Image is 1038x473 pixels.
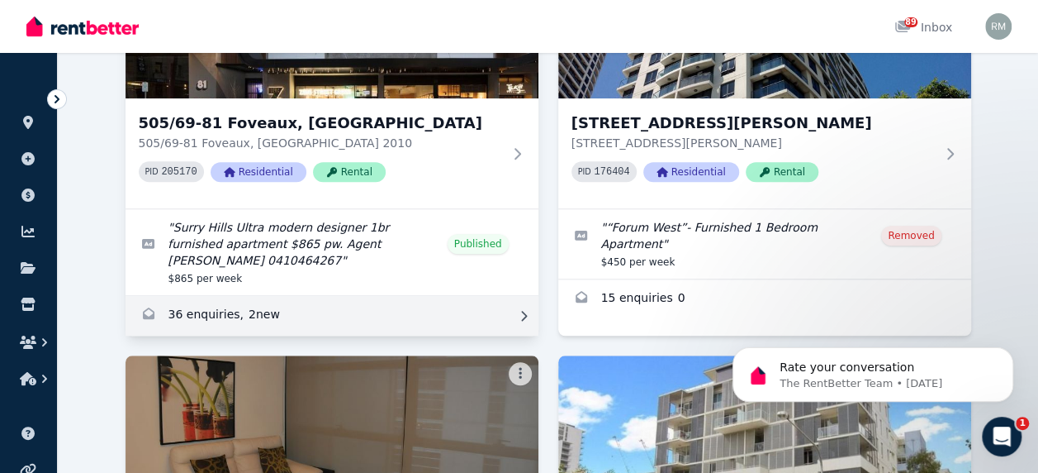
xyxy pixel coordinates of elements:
iframe: Intercom notifications message [708,313,1038,428]
a: Edit listing: “Forum West”- Furnished 1 Bedroom Apartment [558,209,971,279]
code: 176404 [594,166,629,178]
span: Residential [643,162,739,182]
span: Residential [211,162,306,182]
p: 505/69-81 Foveaux, [GEOGRAPHIC_DATA] 2010 [139,135,502,151]
small: PID [145,167,159,176]
span: 89 [904,17,917,27]
code: 205170 [161,166,197,178]
iframe: Intercom live chat [982,417,1021,456]
p: [STREET_ADDRESS][PERSON_NAME] [571,135,935,151]
button: More options [509,362,532,385]
a: Enquiries for 1706/3 Herbert Street, St Leonards [558,279,971,319]
span: 1 [1016,417,1029,430]
span: Rental [313,162,386,182]
a: Edit listing: Surry Hills Ultra modern designer 1br furnished apartment $865 pw. Agent Robert 041... [126,209,538,295]
small: PID [578,167,591,176]
h3: [STREET_ADDRESS][PERSON_NAME] [571,112,935,135]
h3: 505/69-81 Foveaux, [GEOGRAPHIC_DATA] [139,112,502,135]
span: Rental [746,162,818,182]
div: Inbox [894,19,952,36]
a: Enquiries for 505/69-81 Foveaux, Surry Hills [126,296,538,336]
img: RentBetter [26,14,139,39]
img: Robert Muir [985,13,1012,40]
